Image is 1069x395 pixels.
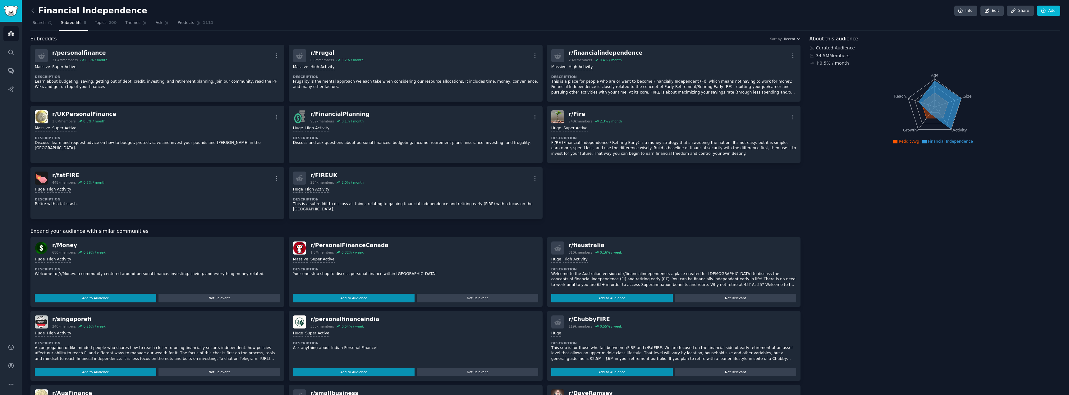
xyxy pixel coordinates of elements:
[35,140,280,151] p: Discuss, learn and request advice on how to budget, protect, save and invest your pounds and [PER...
[310,172,364,179] div: r/ FIREUK
[33,20,46,26] span: Search
[35,187,45,193] div: Huge
[52,64,76,70] div: Super Active
[569,110,622,118] div: r/ Fire
[569,250,592,255] div: 310k members
[310,324,334,328] div: 533k members
[675,368,796,376] button: Not Relevant
[156,20,163,26] span: Ask
[964,94,971,98] tspan: Size
[810,45,1061,51] div: Curated Audience
[551,136,796,140] dt: Description
[85,58,108,62] div: 0.5 % / month
[30,35,57,43] span: Subreddits
[47,187,71,193] div: High Activity
[293,331,303,337] div: Huge
[293,64,308,70] div: Massive
[176,18,216,31] a: Products1111
[293,201,538,212] p: This is a subreddit to discuss all things relating to gaining financial independence and retiring...
[551,341,796,345] dt: Description
[293,267,538,271] dt: Description
[35,201,280,207] p: Retire with a fat stash.
[310,110,369,118] div: r/ FinancialPlanning
[35,267,280,271] dt: Description
[551,368,673,376] button: Add to Audience
[600,58,622,62] div: 0.4 % / month
[310,180,334,185] div: 284k members
[894,94,906,98] tspan: Reach
[1037,6,1060,16] a: Add
[52,241,106,249] div: r/ Money
[293,136,538,140] dt: Description
[293,187,303,193] div: Huge
[310,315,379,323] div: r/ personalfinanceindia
[4,6,18,16] img: GummySearch logo
[35,79,280,90] p: Learn about budgeting, saving, getting out of debt, credit, investing, and retirement planning. J...
[305,331,329,337] div: Super Active
[52,110,116,118] div: r/ UKPersonalFinance
[903,128,917,132] tspan: Growth
[551,75,796,79] dt: Description
[569,49,643,57] div: r/ financialindependence
[569,119,592,123] div: 748k members
[293,110,306,123] img: FinancialPlanning
[158,294,280,302] button: Not Relevant
[52,172,105,179] div: r/ fatFIRE
[547,106,801,163] a: Firer/Fire748kmembers2.3% / monthHugeSuper ActiveDescriptionFI/RE (Financial Independence / Retir...
[293,140,538,146] p: Discuss and ask questions about personal finances, budgeting, income, retirement plans, insurance...
[928,139,973,144] span: Financial Independence
[30,106,284,163] a: UKPersonalFinancer/UKPersonalFinance1.8Mmembers0.5% / monthMassiveSuper ActiveDescriptionDiscuss,...
[551,140,796,157] p: FI/RE (Financial Independence / Retiring Early) is a money strategy that's sweeping the nation. I...
[569,58,592,62] div: 2.4M members
[35,172,48,185] img: fatFIRE
[52,126,76,131] div: Super Active
[289,45,543,102] a: r/Frugal6.6Mmembers0.2% / monthMassiveHigh ActivityDescriptionFrugality is the mental approach we...
[954,6,977,16] a: Info
[770,37,782,41] div: Sort by
[293,197,538,201] dt: Description
[35,345,280,362] p: A congregation of like minded people who shares how to reach closer to being financially secure, ...
[35,75,280,79] dt: Description
[35,341,280,345] dt: Description
[35,257,45,263] div: Huge
[342,119,364,123] div: 0.1 % / month
[35,368,156,376] button: Add to Audience
[551,271,796,288] p: Welcome to the Australian version of r/financialindependence, a place created for [DEMOGRAPHIC_DA...
[293,75,538,79] dt: Description
[293,79,538,90] p: Frugality is the mental approach we each take when considering our resource allocations. It inclu...
[30,18,54,31] a: Search
[293,368,415,376] button: Add to Audience
[30,45,284,102] a: r/personalfinance21.4Mmembers0.5% / monthMassiveSuper ActiveDescriptionLearn about budgeting, sav...
[47,257,71,263] div: High Activity
[675,294,796,302] button: Not Relevant
[551,79,796,95] p: This is a place for people who are or want to become Financially Independent (FI), which means no...
[83,324,105,328] div: 0.26 % / week
[310,58,334,62] div: 6.6M members
[310,119,334,123] div: 959k members
[551,126,561,131] div: Huge
[551,331,561,337] div: Huge
[35,136,280,140] dt: Description
[35,241,48,255] img: Money
[342,324,364,328] div: 0.54 % / week
[293,345,538,351] p: Ask anything about Indian Personal Finance!
[35,271,280,277] p: Welcome to /r/Money, a community centered around personal finance, investing, saving, and everyth...
[600,119,622,123] div: 2.3 % / month
[342,58,364,62] div: 0.2 % / month
[35,315,48,328] img: singaporefi
[569,241,622,249] div: r/ fiaustralia
[289,167,543,219] a: r/FIREUK284kmembers2.0% / monthHugeHigh ActivityDescriptionThis is a subreddit to discuss all thi...
[551,64,567,70] div: Massive
[569,324,592,328] div: 119k members
[563,257,588,263] div: High Activity
[154,18,171,31] a: Ask
[93,18,119,31] a: Topics200
[1007,6,1034,16] a: Share
[551,257,561,263] div: Huge
[52,324,76,328] div: 240k members
[563,126,588,131] div: Super Active
[810,53,1061,59] div: 34.5M Members
[980,6,1004,16] a: Edit
[310,241,388,249] div: r/ PersonalFinanceCanada
[551,110,564,123] img: Fire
